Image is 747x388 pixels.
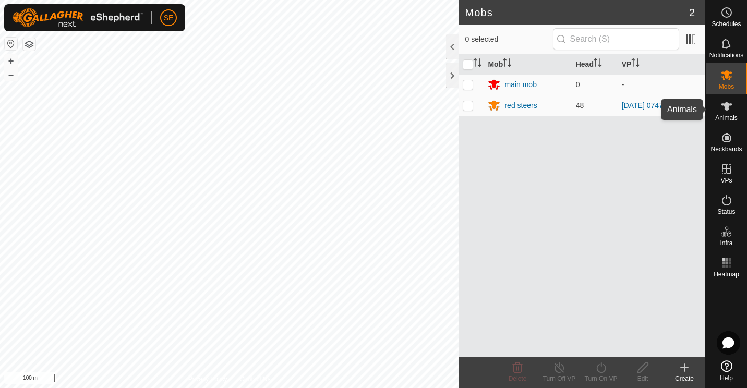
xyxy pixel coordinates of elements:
[509,375,527,382] span: Delete
[664,374,705,383] div: Create
[13,8,143,27] img: Gallagher Logo
[689,5,695,20] span: 2
[188,374,227,384] a: Privacy Policy
[465,6,689,19] h2: Mobs
[484,54,571,75] th: Mob
[622,101,671,110] a: [DATE] 074732
[504,79,536,90] div: main mob
[714,271,739,277] span: Heatmap
[706,356,747,385] a: Help
[622,374,664,383] div: Edit
[720,177,732,184] span: VPs
[618,74,705,95] td: -
[720,240,732,246] span: Infra
[503,60,511,68] p-sorticon: Activate to sort
[5,38,17,50] button: Reset Map
[553,28,679,50] input: Search (S)
[5,55,17,67] button: +
[576,80,580,89] span: 0
[709,52,743,58] span: Notifications
[717,209,735,215] span: Status
[572,54,618,75] th: Head
[239,374,270,384] a: Contact Us
[618,54,705,75] th: VP
[164,13,174,23] span: SE
[594,60,602,68] p-sorticon: Activate to sort
[710,146,742,152] span: Neckbands
[719,83,734,90] span: Mobs
[715,115,738,121] span: Animals
[538,374,580,383] div: Turn Off VP
[473,60,481,68] p-sorticon: Activate to sort
[720,375,733,381] span: Help
[631,60,640,68] p-sorticon: Activate to sort
[580,374,622,383] div: Turn On VP
[5,68,17,81] button: –
[712,21,741,27] span: Schedules
[465,34,552,45] span: 0 selected
[23,38,35,51] button: Map Layers
[504,100,537,111] div: red steers
[576,101,584,110] span: 48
